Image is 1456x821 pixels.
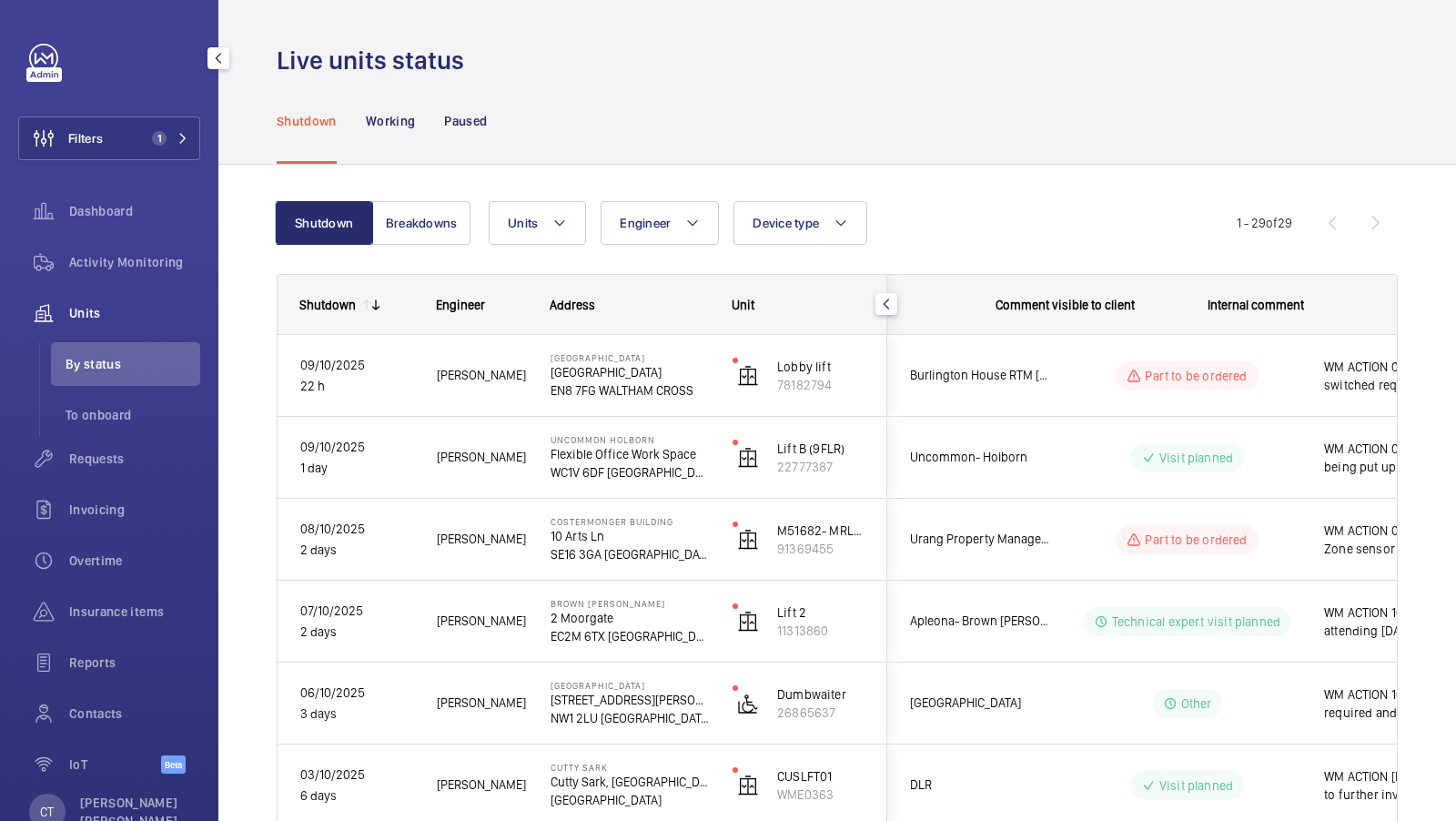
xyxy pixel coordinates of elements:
[300,355,413,376] p: 09/10/2025
[300,683,413,704] p: 06/10/2025
[910,529,1050,550] span: Urang Property Management Ltd- The Exchange
[777,767,864,786] p: CUSLFT01
[737,775,759,796] img: elevator.svg
[777,540,864,558] p: 91369455
[69,253,200,271] span: Activity Monitoring
[489,201,586,245] button: Units
[40,803,54,821] p: CT
[372,201,470,245] button: Breakdowns
[300,704,413,725] p: 3 days
[1145,367,1247,385] p: Part to be ordered
[910,611,1050,632] span: Apleona- Brown [PERSON_NAME]
[551,463,709,481] p: WC1V 6DF [GEOGRAPHIC_DATA]
[436,298,485,312] span: Engineer
[300,765,413,786] p: 03/10/2025
[551,545,709,563] p: SE16 3GA [GEOGRAPHIC_DATA]
[996,298,1135,312] span: Comment visible to client
[737,529,759,551] img: elevator.svg
[732,298,865,312] div: Unit
[601,201,719,245] button: Engineer
[777,358,864,376] p: Lobby lift
[277,44,475,77] h1: Live units status
[69,654,200,672] span: Reports
[69,552,200,570] span: Overtime
[737,611,759,633] img: elevator.svg
[777,522,864,540] p: M51682- MRL Passenger Lift Flats 1-2
[161,755,186,774] span: Beta
[551,598,709,609] p: Brown [PERSON_NAME]
[551,609,709,627] p: 2 Moorgate
[910,365,1050,386] span: Burlington House RTM [DOMAIN_NAME]
[69,603,200,621] span: Insurance items
[437,529,527,550] span: [PERSON_NAME]
[69,704,200,723] span: Contacts
[910,775,1050,796] span: DLR
[910,447,1050,468] span: Uncommon- Holborn
[69,450,200,468] span: Requests
[551,352,709,363] p: [GEOGRAPHIC_DATA]
[300,458,413,479] p: 1 day
[777,440,864,458] p: Lift B (9FLR)
[1181,694,1212,713] p: Other
[69,202,200,220] span: Dashboard
[18,117,200,160] button: Filters1
[910,693,1050,714] span: [GEOGRAPHIC_DATA]
[300,376,413,397] p: 22 h
[737,365,759,387] img: elevator.svg
[551,791,709,809] p: [GEOGRAPHIC_DATA]
[777,376,864,394] p: 78182794
[551,516,709,527] p: Costermonger Building
[551,762,709,773] p: Cutty Sark
[551,527,709,545] p: 10 Arts Ln
[300,519,413,540] p: 08/10/2025
[551,773,709,791] p: Cutty Sark, [GEOGRAPHIC_DATA]
[777,603,864,622] p: Lift 2
[69,304,200,322] span: Units
[551,381,709,400] p: EN8 7FG WALTHAM CROSS
[1159,776,1233,795] p: Visit planned
[551,691,709,709] p: [STREET_ADDRESS][PERSON_NAME]
[152,131,167,146] span: 1
[620,216,671,230] span: Engineer
[1145,531,1247,549] p: Part to be ordered
[437,447,527,468] span: [PERSON_NAME]
[299,298,356,312] div: Shutdown
[300,622,413,643] p: 2 days
[300,437,413,458] p: 09/10/2025
[68,129,103,147] span: Filters
[366,112,415,130] p: Working
[1208,298,1304,312] span: Internal comment
[737,693,759,715] img: platform_lift.svg
[66,406,200,424] span: To onboard
[1237,217,1292,229] span: 1 - 29 29
[733,201,867,245] button: Device type
[551,434,709,445] p: Uncommon Holborn
[437,611,527,632] span: [PERSON_NAME]
[551,363,709,381] p: [GEOGRAPHIC_DATA]
[69,755,161,774] span: IoT
[437,693,527,714] span: [PERSON_NAME]
[66,355,200,373] span: By status
[277,112,337,130] p: Shutdown
[777,704,864,722] p: 26865637
[1266,216,1278,230] span: of
[737,447,759,469] img: elevator.svg
[300,786,413,806] p: 6 days
[551,627,709,645] p: EC2M 6TX [GEOGRAPHIC_DATA]
[551,680,709,691] p: [GEOGRAPHIC_DATA]
[275,201,373,245] button: Shutdown
[300,601,413,622] p: 07/10/2025
[1112,613,1280,631] p: Technical expert visit planned
[551,709,709,727] p: NW1 2LU [GEOGRAPHIC_DATA]
[437,365,527,386] span: [PERSON_NAME]
[777,458,864,476] p: 22777387
[550,298,595,312] span: Address
[551,445,709,463] p: Flexible Office Work Space
[777,685,864,704] p: Dumbwaiter
[508,216,538,230] span: Units
[300,540,413,561] p: 2 days
[444,112,487,130] p: Paused
[1159,449,1233,467] p: Visit planned
[69,501,200,519] span: Invoicing
[777,622,864,640] p: 11313860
